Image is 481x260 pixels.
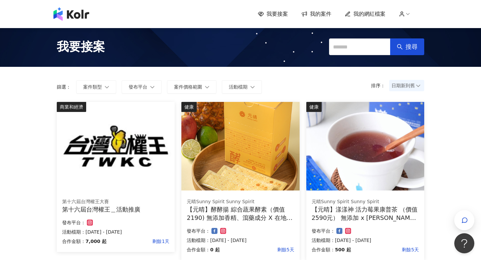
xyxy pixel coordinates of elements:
p: 合作金額： [187,246,210,254]
p: 篩選： [57,84,71,90]
div: 元晴Sunny Spirit Sunny Spirit [312,199,419,205]
div: 【元晴】漾漾神 活力莓果康普茶 （價值2590元） 無添加 x [PERSON_NAME]山小葉種紅茶 x 多國專利原料 x 營養博士科研 [312,205,419,222]
button: 案件價格範圍 [167,80,216,94]
span: search [397,44,403,50]
p: 活動檔期：[DATE] - [DATE] [187,236,294,244]
span: 我的網紅檔案 [353,10,385,18]
iframe: Help Scout Beacon - Open [454,233,474,253]
div: 第十六屆台灣權王＿活動推廣 [62,205,169,214]
p: 剩餘1天 [107,237,169,245]
p: 排序： [371,83,389,88]
p: 剩餘5天 [220,246,294,254]
a: 我的案件 [301,10,331,18]
span: 活動檔期 [229,84,248,90]
p: 剩餘5天 [351,246,419,254]
p: 活動檔期：[DATE] - [DATE] [312,236,419,244]
span: 案件價格範圍 [174,84,202,90]
p: 活動檔期：[DATE] - [DATE] [62,228,169,236]
span: 我要接案 [267,10,288,18]
button: 搜尋 [390,38,424,55]
span: 我要接案 [57,38,105,55]
p: 500 起 [335,246,351,254]
a: 我的網紅檔案 [345,10,385,18]
button: 案件類型 [76,80,116,94]
div: 【元晴】酵酵揚 綜合蔬果酵素（價值2190) 無添加香精、瀉藥成分 X 在地小農蔬果萃取 x 營養博士科研 [187,205,294,222]
span: 案件類型 [83,84,102,90]
span: 搜尋 [406,43,418,50]
p: 合作金額： [62,237,86,245]
div: 健康 [306,102,322,112]
span: 發布平台 [129,84,147,90]
p: 合作金額： [312,246,335,254]
img: 第十六屆台灣權王 [57,102,175,190]
div: 第十六屆台灣權王大賽 [62,199,169,205]
span: 我的案件 [310,10,331,18]
p: 發布平台： [312,227,335,235]
p: 發布平台： [187,227,210,235]
div: 元晴Sunny Spirit Sunny Spirit [187,199,294,205]
p: 7,000 起 [86,237,107,245]
div: 健康 [181,102,197,112]
div: 商業和經濟 [57,102,86,112]
p: 0 起 [210,246,220,254]
a: 我要接案 [258,10,288,18]
p: 發布平台： [62,219,86,227]
span: 日期新到舊 [391,81,422,91]
button: 發布平台 [122,80,162,94]
button: 活動檔期 [222,80,262,94]
img: 酵酵揚｜綜合蔬果酵素 [181,102,299,190]
img: logo [53,7,89,21]
img: 漾漾神｜活力莓果康普茶沖泡粉 [306,102,424,190]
